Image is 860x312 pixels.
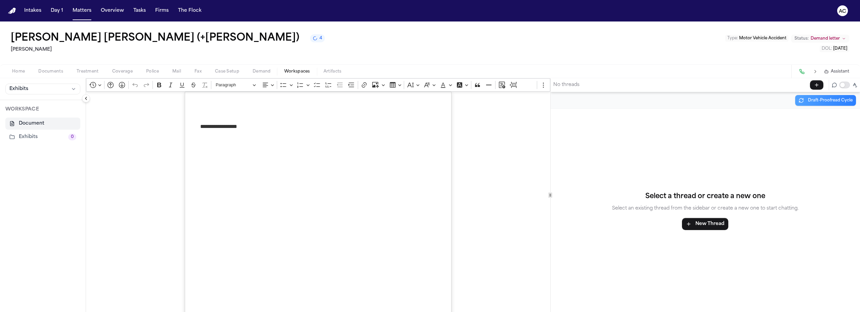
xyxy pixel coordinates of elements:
button: Matters [70,5,94,17]
button: 4 active tasks [310,34,325,42]
img: Finch Logo [8,8,16,14]
h2: [PERSON_NAME] [11,46,325,54]
span: Status: [794,36,809,41]
button: Exhibits [5,84,80,94]
span: Documents [38,69,63,74]
button: Assistant [824,69,849,74]
button: Document [5,118,80,130]
span: Case Setup [215,69,239,74]
span: DOL : [822,47,832,51]
a: Home [8,8,16,14]
span: Artifacts [324,69,342,74]
button: Toggle proofreading mode [839,82,850,88]
button: Edit matter name [11,32,299,44]
button: Collapse sidebar [82,94,90,102]
span: Assistant [831,69,849,74]
span: Police [146,69,159,74]
button: New Thread [682,218,728,230]
span: Draft-Proofread Cycle [808,98,853,103]
button: Day 1 [48,5,66,17]
span: Mail [172,69,181,74]
button: Paragraph, Heading [213,80,259,90]
button: Edit Type: Motor Vehicle Accident [725,35,788,42]
h4: Select a thread or create a new one [612,191,799,202]
div: Editor toolbar [86,78,550,92]
span: Home [12,69,25,74]
span: Fax [195,69,202,74]
span: Paragraph [216,81,251,89]
span: Type : [727,36,738,40]
button: Change status from Demand letter [791,35,849,43]
h1: [PERSON_NAME] [PERSON_NAME] (+[PERSON_NAME]) [11,32,299,44]
span: [DATE] [833,47,847,51]
span: 4 [319,36,322,41]
p: WORKSPACE [5,105,80,114]
button: Tasks [131,5,148,17]
button: Firms [153,5,171,17]
span: Treatment [77,69,99,74]
button: Exhibits0 [5,131,80,143]
button: Intakes [21,5,44,17]
span: Demand letter [811,36,840,41]
span: Workspaces [284,69,310,74]
p: No threads [553,81,579,89]
p: Select an existing thread from the sidebar or create a new one to start chatting. [612,205,799,213]
button: Edit DOL: 2024-06-11 [820,45,849,52]
span: Coverage [112,69,133,74]
button: Draft-Proofread Cycle [795,95,856,106]
button: Make a Call [797,67,807,76]
span: Demand [253,69,271,74]
span: Motor Vehicle Accident [739,36,786,40]
button: Overview [98,5,127,17]
button: The Flock [175,5,204,17]
span: 0 [68,134,76,140]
